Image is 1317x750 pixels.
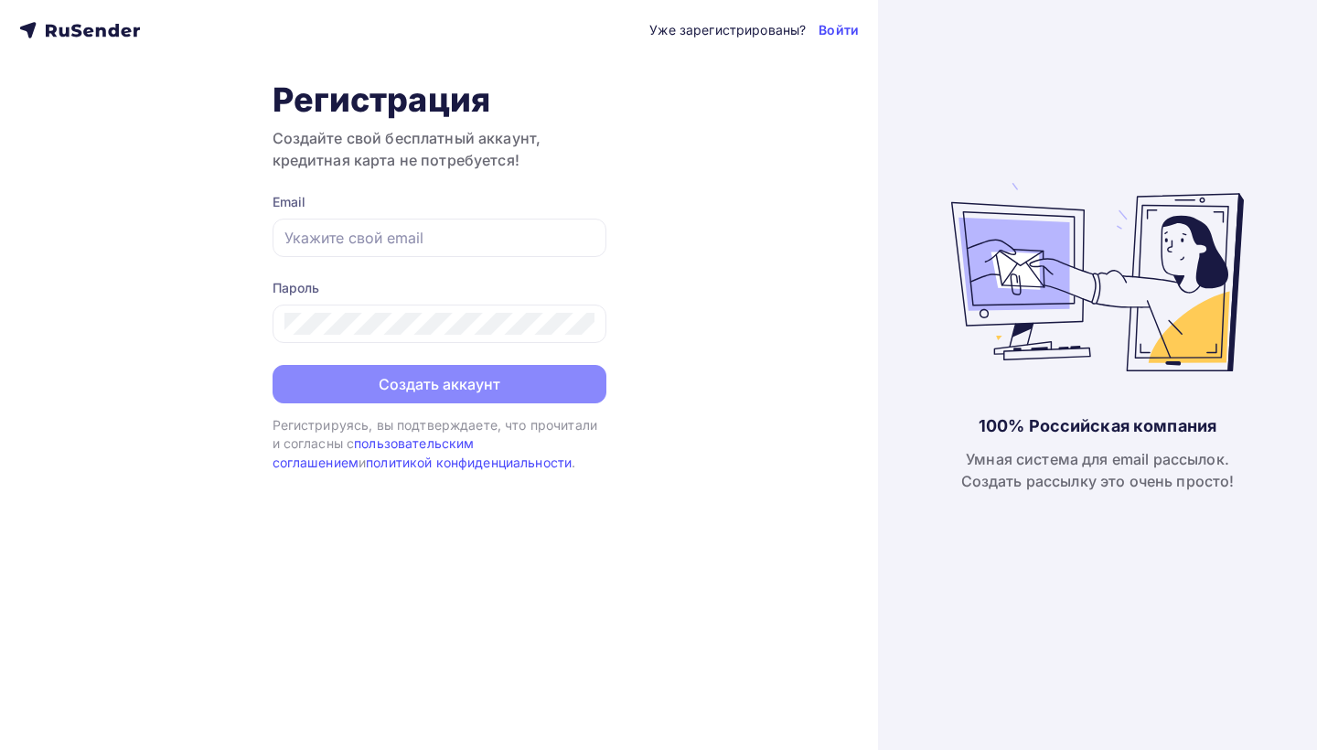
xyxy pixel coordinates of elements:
[273,435,475,469] a: пользовательским соглашением
[273,193,606,211] div: Email
[649,21,806,39] div: Уже зарегистрированы?
[273,279,606,297] div: Пароль
[273,127,606,171] h3: Создайте свой бесплатный аккаунт, кредитная карта не потребуется!
[273,80,606,120] h1: Регистрация
[961,448,1235,492] div: Умная система для email рассылок. Создать рассылку это очень просто!
[273,365,606,403] button: Создать аккаунт
[273,416,606,472] div: Регистрируясь, вы подтверждаете, что прочитали и согласны с и .
[979,415,1216,437] div: 100% Российская компания
[366,455,572,470] a: политикой конфиденциальности
[819,21,859,39] a: Войти
[284,227,594,249] input: Укажите свой email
